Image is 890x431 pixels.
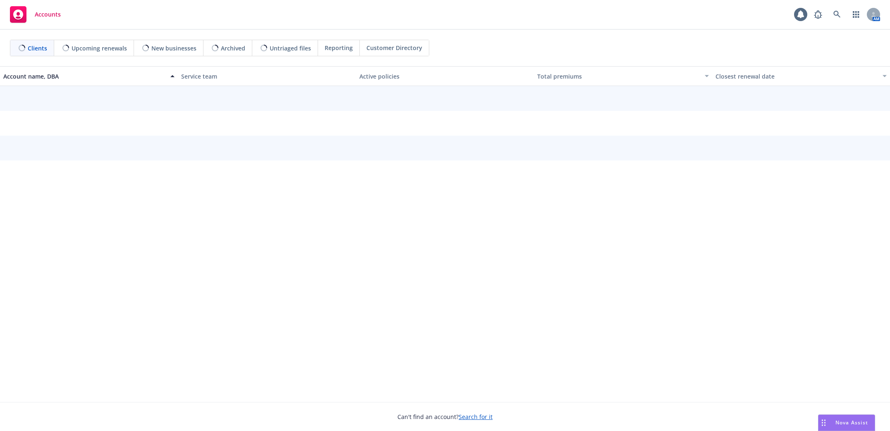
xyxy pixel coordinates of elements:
div: Closest renewal date [715,72,878,81]
span: Customer Directory [366,43,422,52]
button: Closest renewal date [712,66,890,86]
span: Reporting [325,43,353,52]
div: Active policies [359,72,531,81]
span: Upcoming renewals [72,44,127,53]
span: Clients [28,44,47,53]
a: Search [829,6,845,23]
a: Report a Bug [810,6,826,23]
span: Accounts [35,11,61,18]
div: Account name, DBA [3,72,165,81]
a: Search for it [459,413,493,421]
span: Can't find an account? [397,412,493,421]
div: Total premiums [537,72,699,81]
span: Untriaged files [270,44,311,53]
span: Nova Assist [835,419,868,426]
a: Switch app [848,6,864,23]
span: New businesses [151,44,196,53]
button: Active policies [356,66,534,86]
span: Archived [221,44,245,53]
a: Accounts [7,3,64,26]
button: Nova Assist [818,414,875,431]
div: Service team [181,72,352,81]
button: Total premiums [534,66,712,86]
button: Service team [178,66,356,86]
div: Drag to move [818,415,829,431]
